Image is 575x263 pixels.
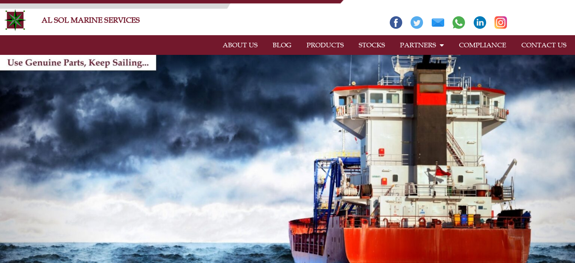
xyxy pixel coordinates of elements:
[215,36,265,54] a: ABOUT US
[351,36,392,54] a: STOCKS
[265,36,299,54] a: BLOG
[4,9,26,31] img: Alsolmarine-logo
[392,36,451,54] a: PARTNERS
[299,36,351,54] a: PRODUCTS
[451,36,514,54] a: COMPLIANCE
[42,16,140,25] a: AL SOL MARINE SERVICES
[514,36,574,54] a: CONTACT US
